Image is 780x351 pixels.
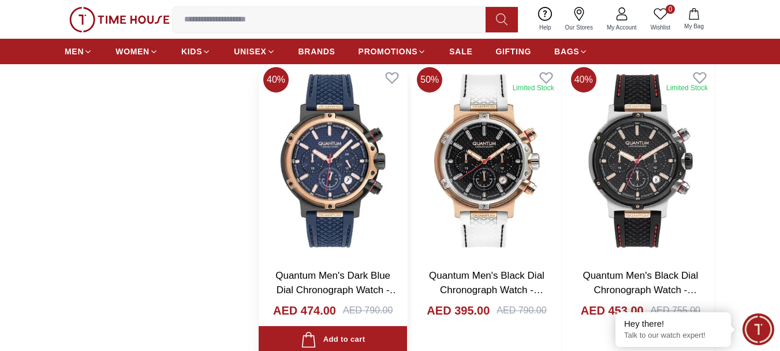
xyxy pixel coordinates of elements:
span: 0 [666,5,675,14]
span: UNISEX [234,46,266,57]
div: AED 790.00 [343,304,393,317]
div: Limited Stock [666,83,708,93]
span: Our Stores [561,23,598,32]
a: 0Wishlist [644,5,677,34]
a: Help [532,5,558,34]
button: My Bag [677,6,711,33]
span: 40 % [571,67,596,93]
a: SALE [449,41,472,62]
a: PROMOTIONS [359,41,427,62]
div: Limited Stock [513,83,554,93]
span: 40 % [263,67,289,93]
a: Quantum Men's Dark Blue Dial Chronograph Watch - HNG956.899 [275,270,399,311]
img: Quantum Men's Dark Blue Dial Chronograph Watch - HNG956.899 [259,62,407,259]
span: PROMOTIONS [359,46,418,57]
h4: AED 453.00 [581,302,644,319]
a: BRANDS [298,41,335,62]
span: GIFTING [495,46,531,57]
p: Talk to our watch expert! [624,331,722,341]
span: BRANDS [298,46,335,57]
a: Our Stores [558,5,600,34]
span: My Bag [680,22,708,31]
span: My Account [602,23,641,32]
span: MEN [65,46,84,57]
a: KIDS [181,41,211,62]
a: Quantum Men's Black Dial Chronograph Watch - HNG956.553 [429,270,544,311]
div: AED 790.00 [497,304,546,317]
div: Add to cart [301,332,365,348]
img: Quantum Men's Black Dial Chronograph Watch - HNG956.553 [412,62,561,259]
span: Wishlist [646,23,675,32]
h4: AED 395.00 [427,302,490,319]
a: BAGS [554,41,588,62]
div: Chat Widget [742,313,774,345]
a: Quantum Men's Black Dial Chronograph Watch - HNG956.351 [583,270,698,311]
span: 50 % [417,67,442,93]
span: SALE [449,46,472,57]
span: WOMEN [115,46,150,57]
a: UNISEX [234,41,275,62]
img: Quantum Men's Black Dial Chronograph Watch - HNG956.351 [566,62,715,259]
img: ... [69,7,170,32]
span: BAGS [554,46,579,57]
div: Hey there! [624,318,722,330]
span: KIDS [181,46,202,57]
span: Help [535,23,556,32]
a: GIFTING [495,41,531,62]
h4: AED 474.00 [273,302,336,319]
a: MEN [65,41,92,62]
div: AED 755.00 [651,304,700,317]
a: WOMEN [115,41,158,62]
